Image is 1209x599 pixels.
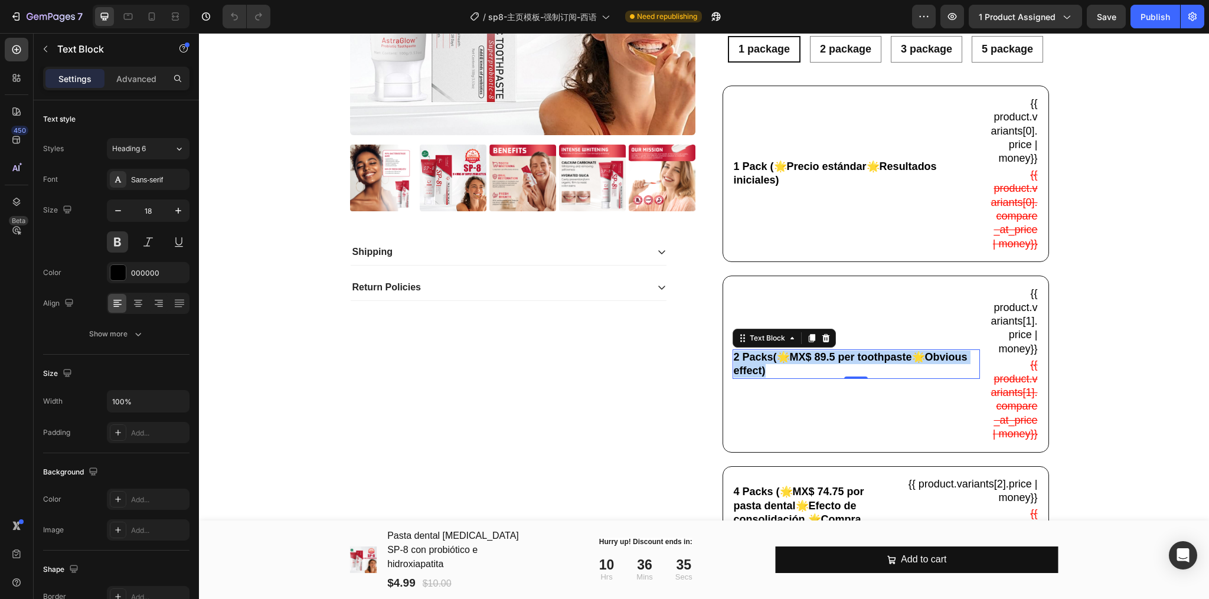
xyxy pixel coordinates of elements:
p: 2 Packs(🌟MX$ 89.5 per toothpaste🌟Obvious effect) [535,317,780,345]
div: $10.00 [223,542,254,559]
div: Image [43,525,64,535]
div: Open Intercom Messenger [1169,541,1197,569]
div: Color [43,494,61,505]
p: Advanced [116,73,156,85]
span: Hurry up! Discount ends in: [400,505,494,513]
div: 10 [400,523,416,541]
p: Settings [58,73,92,85]
div: Styles [43,143,64,154]
div: Undo/Redo [223,5,270,28]
div: Publish [1141,11,1170,23]
div: 450 [11,126,28,135]
div: Width [43,396,63,407]
span: sp8-主页模板-强制订阅-西语 [488,11,597,23]
button: Heading 6 [107,138,189,159]
div: Align [43,296,76,312]
div: Color [43,267,61,278]
input: Auto [107,391,189,412]
p: {{ product.variants[1].price | money}} [792,254,839,323]
p: 4 Packs (🌟MX$ 74.75 por pasta dental🌟Efecto de consolidación 🌟Compra tres y recibe uno gratis) [535,452,681,508]
div: Add... [131,495,187,505]
button: Save [1087,5,1126,28]
div: Size [43,366,74,382]
div: Show more [89,328,144,340]
div: Rich Text Editor. Editing area: main [534,316,781,346]
button: Add to cart [576,513,860,540]
div: Font [43,174,58,185]
div: Text Block [548,300,589,310]
div: Size [43,202,74,218]
span: Need republishing [637,11,697,22]
div: Add... [131,525,187,536]
div: Text style [43,114,76,125]
div: 000000 [131,268,187,279]
p: 1 Pack (🌟Precio estándar🌟Resultados iniciales) [535,127,780,155]
p: Secs [476,538,494,550]
p: Mins [437,538,453,550]
button: Publish [1130,5,1180,28]
div: Beta [9,216,28,225]
div: Shape [43,562,81,578]
div: Add to cart [702,518,747,535]
p: Text Block [57,42,158,56]
div: Add... [131,428,187,438]
button: Show more [43,323,189,345]
p: {{ product.variants[2].price | money}} [692,444,839,472]
div: 36 [437,523,453,541]
button: 7 [5,5,88,28]
span: Heading 6 [112,143,146,154]
span: / [483,11,486,23]
p: 7 [77,9,83,24]
div: Sans-serif [131,175,187,185]
p: {{ product.variants[0].price | money}} [792,64,839,133]
button: 1 product assigned [969,5,1082,28]
p: Hrs [400,538,416,550]
s: {{ product.variants[0].compare_at_price | money}} [792,136,838,217]
div: 35 [476,523,494,541]
div: $4.99 [187,542,218,559]
h1: Pasta dental [MEDICAL_DATA] SP-8 con probiótico e hidroxiapatita [187,495,322,539]
iframe: Design area [199,33,1209,599]
span: 1 product assigned [979,11,1056,23]
span: Save [1097,12,1116,22]
div: Padding [43,427,70,438]
div: Background [43,464,100,480]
